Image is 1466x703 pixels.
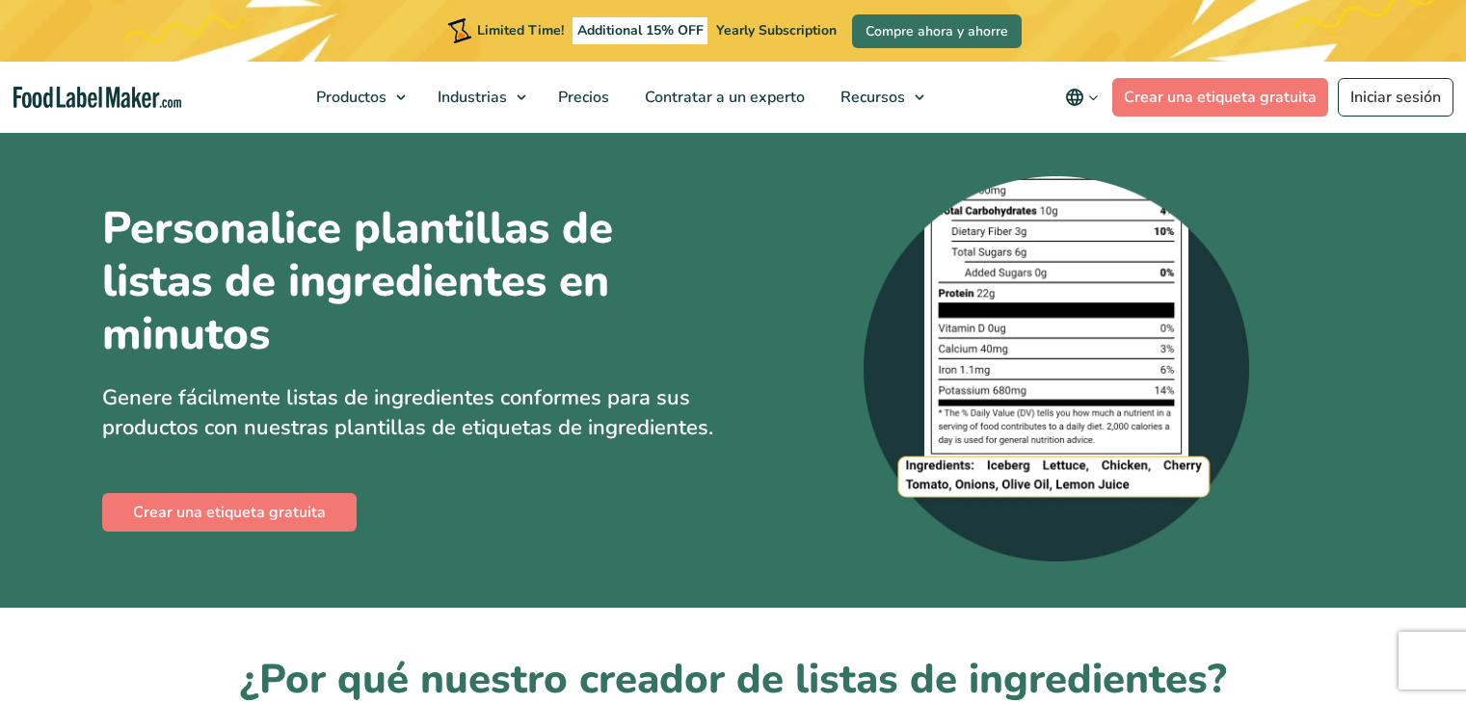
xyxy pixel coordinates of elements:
img: Captura de pantalla ampliada de una lista de ingredientes en la parte inferior de una etiqueta nu... [864,176,1249,561]
a: Contratar a un experto [627,62,818,133]
span: Yearly Subscription [716,21,837,39]
span: Contratar a un experto [639,87,807,108]
a: Precios [541,62,623,133]
span: Industrias [432,87,509,108]
a: Crear una etiqueta gratuita [102,493,357,532]
a: Crear una etiqueta gratuita [1112,78,1328,117]
span: Productos [310,87,388,108]
span: Limited Time! [477,21,564,39]
a: Productos [299,62,415,133]
a: Industrias [420,62,536,133]
a: Compre ahora y ahorre [852,14,1022,48]
span: Additional 15% OFF [573,17,708,44]
a: Recursos [823,62,934,133]
p: Genere fácilmente listas de ingredientes conformes para sus productos con nuestras plantillas de ... [102,383,719,443]
h1: Personalice plantillas de listas de ingredientes en minutos [102,202,623,360]
span: Recursos [835,87,907,108]
a: Iniciar sesión [1338,78,1453,117]
span: Precios [552,87,611,108]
